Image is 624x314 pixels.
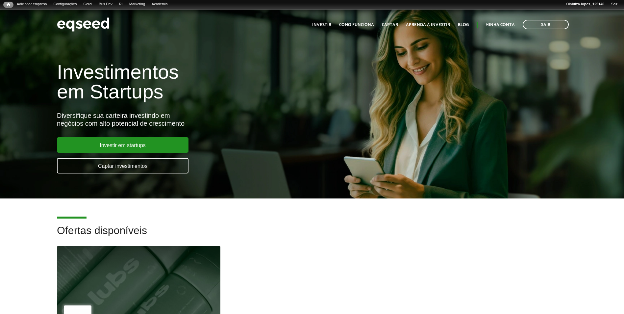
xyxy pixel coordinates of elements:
[126,2,148,7] a: Marketing
[57,62,359,102] h1: Investimentos em Startups
[80,2,95,7] a: Geral
[116,2,126,7] a: RI
[95,2,116,7] a: Bus Dev
[486,23,515,27] a: Minha conta
[50,2,80,7] a: Configurações
[382,23,398,27] a: Captar
[563,2,608,7] a: Oláluiza.lopes_125140
[3,2,13,8] a: Início
[57,225,567,246] h2: Ofertas disponíveis
[57,16,110,33] img: EqSeed
[7,2,10,7] span: Início
[458,23,469,27] a: Blog
[523,20,569,29] a: Sair
[13,2,50,7] a: Adicionar empresa
[57,137,188,153] a: Investir em startups
[57,158,188,173] a: Captar investimentos
[608,2,621,7] a: Sair
[312,23,331,27] a: Investir
[148,2,171,7] a: Academia
[406,23,450,27] a: Aprenda a investir
[572,2,605,6] strong: luiza.lopes_125140
[339,23,374,27] a: Como funciona
[57,112,359,127] div: Diversifique sua carteira investindo em negócios com alto potencial de crescimento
